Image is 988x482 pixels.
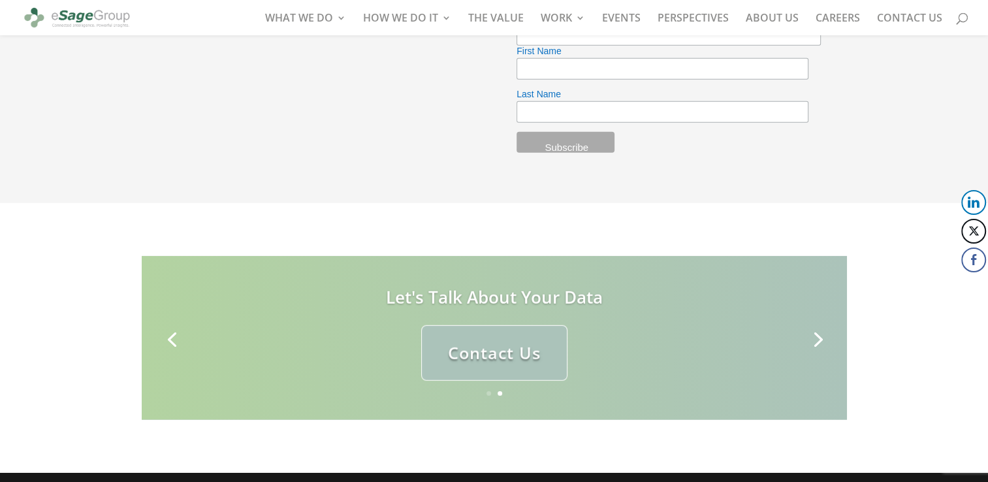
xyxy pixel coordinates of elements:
[746,13,799,35] a: ABOUT US
[877,13,942,35] a: CONTACT US
[486,391,491,396] a: 1
[363,13,451,35] a: HOW WE DO IT
[517,89,561,99] font: Last Name
[498,391,502,396] a: 2
[961,219,986,244] button: Twitter Share
[265,13,346,35] a: WHAT WE DO
[517,132,614,153] input: Subscribe
[22,3,132,33] img: eSage Group
[602,13,641,35] a: EVENTS
[468,13,524,35] a: THE VALUE
[421,325,567,381] a: Contact Us
[541,13,585,35] a: WORK
[658,13,729,35] a: PERSPECTIVES
[517,46,561,56] font: First Name
[961,248,986,272] button: Facebook Share
[386,285,603,309] a: Let's Talk About Your Data
[816,13,860,35] a: CAREERS
[961,190,986,215] button: LinkedIn Share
